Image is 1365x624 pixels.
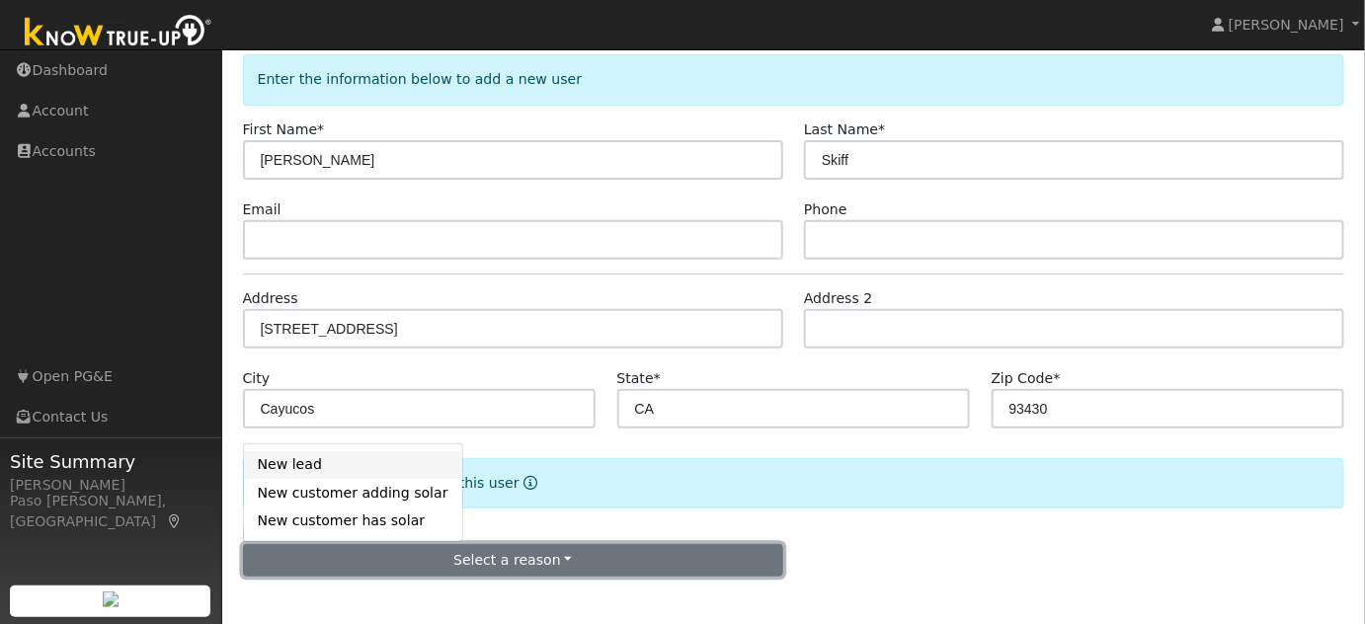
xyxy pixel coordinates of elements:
span: Required [317,121,324,137]
div: Enter the information below to add a new user [243,54,1345,105]
span: Required [878,121,885,137]
label: City [243,368,271,389]
a: New customer adding solar [244,479,462,507]
label: First Name [243,119,325,140]
label: Zip Code [992,368,1061,389]
span: [PERSON_NAME] [1229,17,1344,33]
label: Email [243,199,281,220]
a: New customer has solar [244,507,462,534]
span: Required [1054,370,1061,386]
span: Site Summary [10,448,211,475]
div: [PERSON_NAME] [10,475,211,496]
label: Last Name [804,119,885,140]
button: Select a reason [243,544,783,578]
label: Address [243,288,298,309]
img: retrieve [103,591,119,607]
a: New lead [244,451,462,479]
label: State [617,368,661,389]
label: Address 2 [804,288,873,309]
a: Map [166,513,184,529]
div: Paso [PERSON_NAME], [GEOGRAPHIC_DATA] [10,491,211,532]
label: Phone [804,199,847,220]
img: Know True-Up [15,11,222,55]
div: Select the reason for adding this user [243,458,1345,508]
a: Reason for new user [520,475,538,491]
span: Required [654,370,661,386]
